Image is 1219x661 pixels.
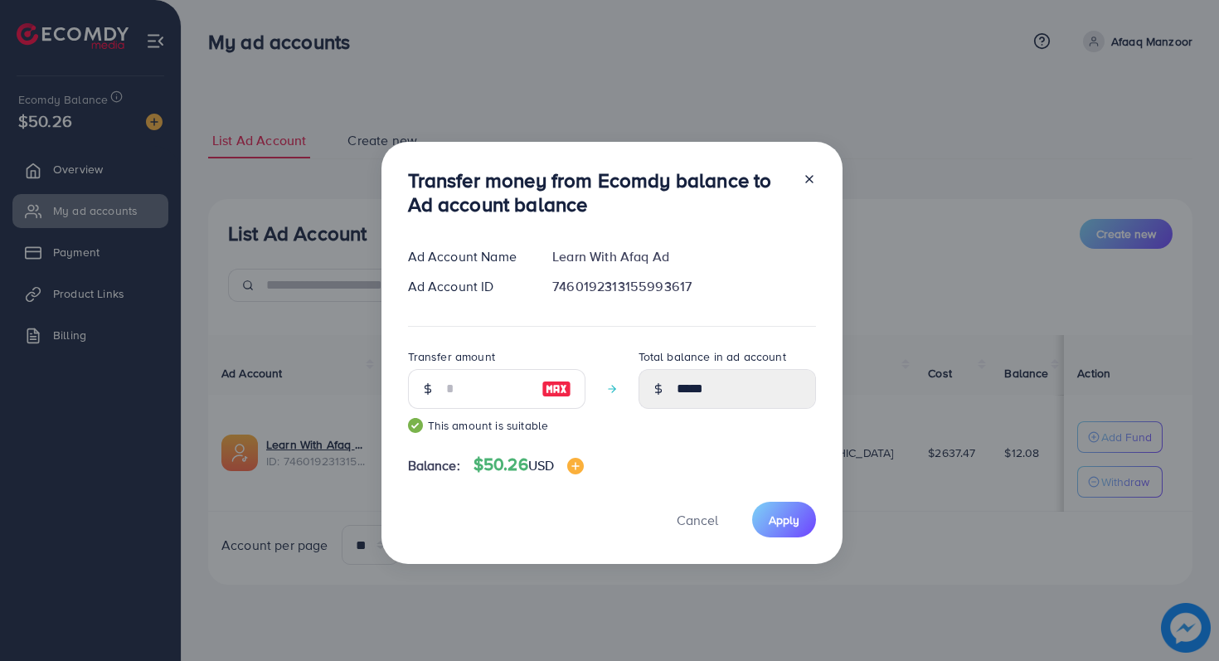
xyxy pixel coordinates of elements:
div: Learn With Afaq Ad [539,247,828,266]
h3: Transfer money from Ecomdy balance to Ad account balance [408,168,789,216]
div: Ad Account Name [395,247,540,266]
img: image [567,458,584,474]
span: Balance: [408,456,460,475]
small: This amount is suitable [408,417,585,434]
label: Total balance in ad account [639,348,786,365]
span: Apply [769,512,799,528]
img: image [542,379,571,399]
img: guide [408,418,423,433]
span: USD [528,456,554,474]
h4: $50.26 [474,454,584,475]
span: Cancel [677,511,718,529]
button: Apply [752,502,816,537]
label: Transfer amount [408,348,495,365]
div: 7460192313155993617 [539,277,828,296]
div: Ad Account ID [395,277,540,296]
button: Cancel [656,502,739,537]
